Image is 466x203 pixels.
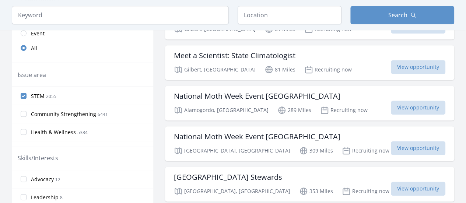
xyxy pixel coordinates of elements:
p: Alamogordo, [GEOGRAPHIC_DATA] [174,106,269,115]
p: 289 Miles [277,106,311,115]
input: Leadership 8 [21,194,27,200]
span: Event [31,30,45,37]
p: Recruiting now [304,65,352,74]
a: Meet a Scientist: State Climatologist Gilbert, [GEOGRAPHIC_DATA] 81 Miles Recruiting now View opp... [165,45,454,80]
p: 309 Miles [299,146,333,155]
input: Keyword [12,6,229,24]
span: View opportunity [391,60,445,74]
span: View opportunity [391,101,445,115]
p: 81 Miles [264,65,295,74]
span: Health & Wellness [31,129,76,136]
a: National Moth Week Event [GEOGRAPHIC_DATA] Alamogordo, [GEOGRAPHIC_DATA] 289 Miles Recruiting now... [165,86,454,120]
a: All [12,41,153,55]
span: Community Strengthening [31,111,96,118]
span: 5384 [77,129,88,136]
a: National Moth Week Event [GEOGRAPHIC_DATA] [GEOGRAPHIC_DATA], [GEOGRAPHIC_DATA] 309 Miles Recruit... [165,126,454,161]
a: Event [12,26,153,41]
p: Recruiting now [342,146,389,155]
legend: Issue area [18,70,46,79]
input: Location [238,6,341,24]
span: Leadership [31,194,59,201]
input: Community Strengthening 6441 [21,111,27,117]
span: View opportunity [391,182,445,196]
input: STEM 2055 [21,93,27,99]
a: [GEOGRAPHIC_DATA] Stewards [GEOGRAPHIC_DATA], [GEOGRAPHIC_DATA] 353 Miles Recruiting now View opp... [165,167,454,202]
p: [GEOGRAPHIC_DATA], [GEOGRAPHIC_DATA] [174,187,290,196]
p: Gilbert, [GEOGRAPHIC_DATA] [174,65,256,74]
span: Advocacy [31,176,54,183]
button: Search [350,6,454,24]
span: STEM [31,92,45,100]
span: All [31,45,37,52]
p: Recruiting now [320,106,368,115]
span: 8 [60,195,63,201]
input: Health & Wellness 5384 [21,129,27,135]
p: 353 Miles [299,187,333,196]
h3: [GEOGRAPHIC_DATA] Stewards [174,173,282,182]
span: Search [388,11,407,20]
span: 2055 [46,93,56,99]
span: 12 [55,176,60,183]
h3: National Moth Week Event [GEOGRAPHIC_DATA] [174,132,340,141]
input: Advocacy 12 [21,176,27,182]
legend: Skills/Interests [18,154,58,162]
p: Recruiting now [342,187,389,196]
span: View opportunity [391,141,445,155]
h3: National Moth Week Event [GEOGRAPHIC_DATA] [174,92,340,101]
p: [GEOGRAPHIC_DATA], [GEOGRAPHIC_DATA] [174,146,290,155]
span: 6441 [98,111,108,118]
h3: Meet a Scientist: State Climatologist [174,51,295,60]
